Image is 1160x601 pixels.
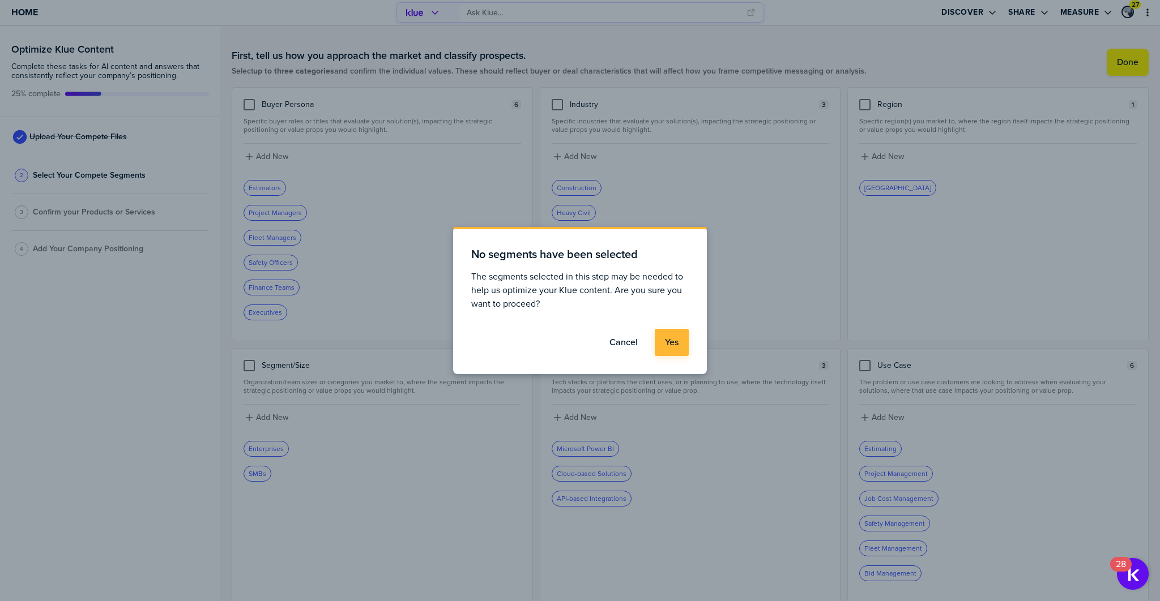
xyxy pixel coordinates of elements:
button: Open Resource Center, 28 new notifications [1117,558,1149,590]
label: Cancel [609,337,638,348]
button: Cancel [599,329,648,356]
span: The segments selected in this step may be needed to help us optimize your Klue content. Are you s... [471,270,689,311]
div: 28 [1116,564,1126,579]
label: Yes [665,337,679,348]
button: Yes [655,329,689,356]
h1: No segments have been selected [471,247,638,261]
